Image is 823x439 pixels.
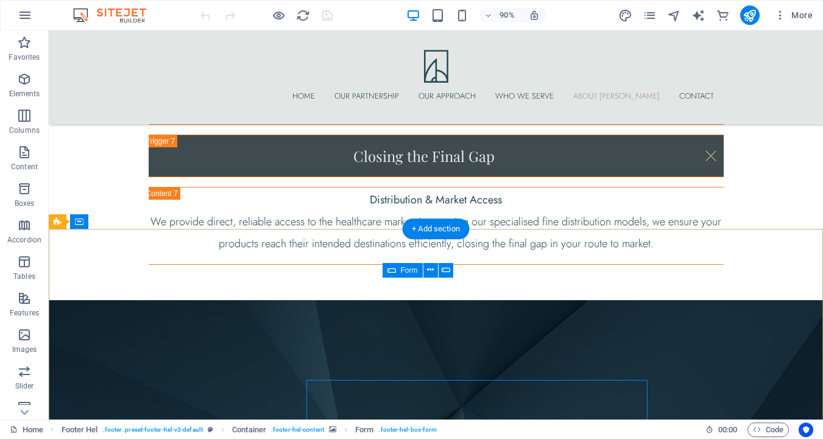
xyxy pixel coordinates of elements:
[401,267,418,274] span: Form
[643,9,657,23] i: Pages (Ctrl+Alt+S)
[529,10,540,21] i: On resize automatically adjust zoom level to fit chosen device.
[667,9,681,23] i: Navigator
[618,9,632,23] i: Design (Ctrl+Alt+Y)
[15,198,35,208] p: Boxes
[295,8,310,23] button: reload
[9,52,40,62] p: Favorites
[296,9,310,23] i: Reload page
[208,426,213,433] i: This element is a customizable preset
[743,9,757,23] i: Publish
[705,423,738,437] h6: Session time
[11,162,38,172] p: Content
[497,8,517,23] h6: 90%
[774,9,813,21] span: More
[753,423,783,437] span: Code
[10,308,39,318] p: Features
[62,423,98,437] span: Click to select. Double-click to edit
[70,8,161,23] img: Editor Logo
[271,8,286,23] button: Click here to leave preview mode and continue editing
[271,423,324,437] span: . footer-hel-content
[643,8,657,23] button: pages
[62,423,437,437] nav: breadcrumb
[329,426,336,433] i: This element contains a background
[740,5,760,25] button: publish
[667,8,682,23] button: navigator
[747,423,789,437] button: Code
[716,8,730,23] button: commerce
[9,89,40,99] p: Elements
[378,423,437,437] span: . footer-hel-box-form
[479,8,522,23] button: 90%
[12,345,37,354] p: Images
[799,423,813,437] button: Usercentrics
[718,423,737,437] span: 00 00
[13,272,35,281] p: Tables
[618,8,633,23] button: design
[9,125,40,135] p: Columns
[15,381,34,391] p: Slider
[355,423,373,437] span: Click to select. Double-click to edit
[716,9,730,23] i: Commerce
[10,423,43,437] a: Click to cancel selection. Double-click to open Pages
[7,235,41,245] p: Accordion
[769,5,818,25] button: More
[402,219,470,239] div: + Add section
[103,423,203,437] span: . footer .preset-footer-hel-v3-default
[232,423,266,437] span: Click to select. Double-click to edit
[691,9,705,23] i: AI Writer
[691,8,706,23] button: text_generator
[727,425,729,434] span: :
